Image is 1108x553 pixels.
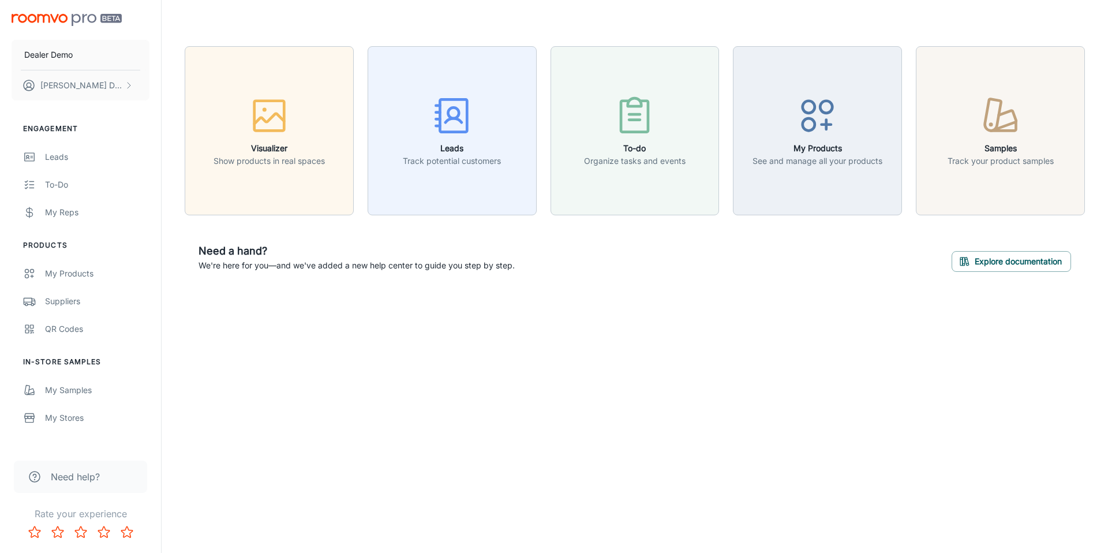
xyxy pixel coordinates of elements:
div: Suppliers [45,295,149,308]
p: Show products in real spaces [214,155,325,167]
div: To-do [45,178,149,191]
button: SamplesTrack your product samples [916,46,1085,215]
h6: To-do [584,142,686,155]
h6: Need a hand? [199,243,515,259]
div: My Products [45,267,149,280]
button: [PERSON_NAME] Doe [12,70,149,100]
p: Dealer Demo [24,48,73,61]
div: QR Codes [45,323,149,335]
h6: Leads [403,142,501,155]
a: Explore documentation [952,255,1071,266]
button: Dealer Demo [12,40,149,70]
p: [PERSON_NAME] Doe [40,79,122,92]
button: Explore documentation [952,251,1071,272]
div: Leads [45,151,149,163]
a: SamplesTrack your product samples [916,124,1085,136]
h6: My Products [753,142,882,155]
button: My ProductsSee and manage all your products [733,46,902,215]
p: See and manage all your products [753,155,882,167]
p: Track potential customers [403,155,501,167]
p: Organize tasks and events [584,155,686,167]
img: Roomvo PRO Beta [12,14,122,26]
a: My ProductsSee and manage all your products [733,124,902,136]
a: LeadsTrack potential customers [368,124,537,136]
button: VisualizerShow products in real spaces [185,46,354,215]
div: My Reps [45,206,149,219]
h6: Visualizer [214,142,325,155]
button: To-doOrganize tasks and events [551,46,720,215]
p: Track your product samples [948,155,1054,167]
button: LeadsTrack potential customers [368,46,537,215]
p: We're here for you—and we've added a new help center to guide you step by step. [199,259,515,272]
a: To-doOrganize tasks and events [551,124,720,136]
h6: Samples [948,142,1054,155]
